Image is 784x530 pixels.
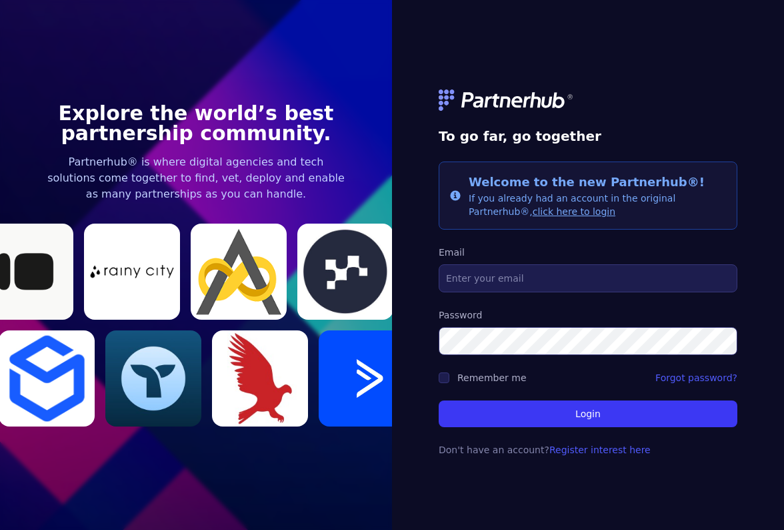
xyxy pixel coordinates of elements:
[47,103,345,144] h1: Explore the world’s best partnership community.
[47,154,345,202] p: Partnerhub® is where digital agencies and tech solutions come together to find, vet, deploy and e...
[469,173,726,218] div: If you already had an account in the original Partnerhub®,
[549,445,651,455] a: Register interest here
[469,175,705,189] span: Welcome to the new Partnerhub®!
[439,401,737,427] button: Login
[533,206,615,217] a: click here to login
[439,308,737,322] label: Password
[655,371,737,384] a: Forgot password?
[439,246,737,259] label: Email
[457,372,527,383] label: Remember me
[439,89,575,111] img: logo
[439,443,737,457] p: Don't have an account?
[439,127,737,146] h1: To go far, go together
[439,264,737,292] input: Enter your email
